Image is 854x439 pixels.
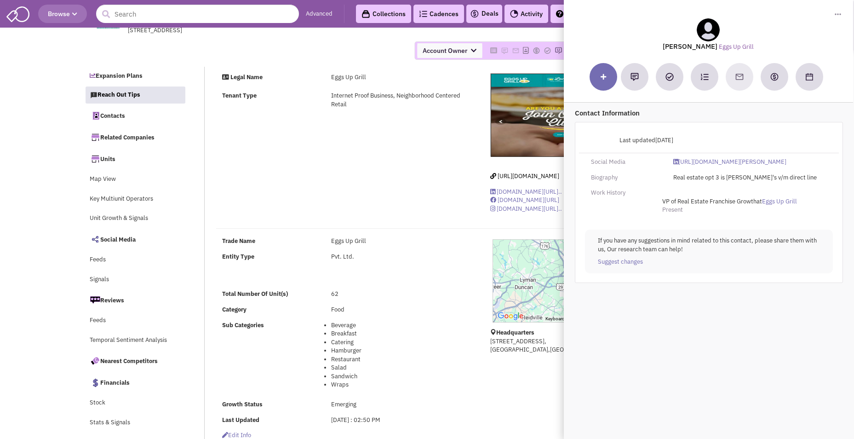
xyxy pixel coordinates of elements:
[662,206,683,214] span: Present
[85,230,185,249] a: Social Media
[673,173,817,181] span: Real estate opt 3 is [PERSON_NAME]'s v/m direct line
[325,253,478,261] div: Pvt. Ltd.
[128,26,368,35] div: [STREET_ADDRESS]
[85,251,185,269] a: Feeds
[85,106,185,125] a: Contacts
[85,271,185,289] a: Signals
[719,43,754,52] a: Eggs Up Grill
[770,72,779,81] img: Create a deal
[222,321,264,329] b: Sub Categories
[662,197,757,205] span: VP of Real Estate Franchise Growth
[501,47,508,54] img: Please add to your accounts
[86,87,186,104] a: Reach Out Tips
[490,205,562,213] a: [DOMAIN_NAME][URL]..
[585,189,668,197] div: Work History
[598,258,643,266] a: Suggest changes
[306,10,332,18] a: Advanced
[700,73,709,81] img: Subscribe to a cadence
[222,306,246,313] b: Category
[325,237,478,246] div: Eggs Up Grill
[85,394,185,412] a: Stock
[85,191,185,208] a: Key Multiunit Operators
[331,381,472,389] li: Wraps
[490,337,706,354] p: [STREET_ADDRESS], [GEOGRAPHIC_DATA],[GEOGRAPHIC_DATA],29302,[GEOGRAPHIC_DATA]
[325,73,478,82] div: Eggs Up Grill
[85,210,185,227] a: Unit Growth & Signals
[325,400,478,409] div: Emerging
[85,351,185,370] a: Nearest Competitors
[325,92,478,109] div: Internet Proof Business, Neighborhood Centered Retail
[85,290,185,310] a: Reviews
[673,158,786,167] a: [URL][DOMAIN_NAME][PERSON_NAME]
[331,329,472,338] li: Breakfast
[85,127,185,147] a: Related Companies
[470,8,479,19] img: icon-deals.svg
[762,197,797,206] a: Eggs Up Grill
[6,5,29,22] img: SmartAdmin
[544,47,551,54] img: Please add to your accounts
[655,136,673,144] span: [DATE]
[665,73,674,81] img: Add a Task
[222,237,255,245] b: Trade Name
[325,416,478,425] div: [DATE] : 02:50 PM
[331,355,472,364] li: Restaurant
[497,205,562,213] span: [DOMAIN_NAME][URL]..
[495,310,526,322] img: Google
[325,290,478,299] div: 62
[222,400,263,408] b: Growth Status
[545,316,585,322] button: Keyboard shortcuts
[550,5,608,23] a: Help-Center
[96,5,299,23] input: Search
[417,43,482,58] span: Account Owner
[361,10,370,18] img: icon-collection-lavender-black.svg
[575,108,843,118] p: Contact Information
[497,188,562,196] span: [DOMAIN_NAME][URL]..
[556,10,563,17] img: help.png
[585,132,679,149] div: Last updated
[504,5,548,23] a: Activity
[498,196,559,204] span: [DOMAIN_NAME][URL]
[85,373,185,392] a: Financials
[85,149,185,168] a: Units
[555,47,562,54] img: Please add to your accounts
[222,290,288,298] b: Total Number Of Unit(s)
[85,414,185,432] a: Stats & Signals
[325,306,478,314] div: Food
[222,431,251,439] span: Edit info
[331,364,472,372] li: Salad
[331,347,472,355] li: Hamburger
[222,253,254,260] b: Entity Type
[222,92,257,99] strong: Tenant Type
[697,18,720,41] img: teammate.png
[490,172,559,180] a: [URL][DOMAIN_NAME]
[630,73,639,81] img: Add a note
[331,321,472,330] li: Beverage
[470,8,499,19] a: Deals
[85,332,185,349] a: Temporal Sentiment Analysis
[663,42,717,51] lable: [PERSON_NAME]
[498,172,559,180] span: [URL][DOMAIN_NAME]
[38,5,87,23] button: Browse
[510,10,518,18] img: Activity.png
[85,68,185,85] a: Expansion Plans
[585,173,668,182] div: Biography
[419,11,427,17] img: Cadences_logo.png
[598,237,820,254] p: If you have any suggestions in mind related to this contact, please share them with us, Our resea...
[48,10,77,18] span: Browse
[331,338,472,347] li: Catering
[490,196,559,204] a: [DOMAIN_NAME][URL]
[222,416,259,424] b: Last Updated
[331,372,472,381] li: Sandwich
[230,73,263,81] strong: Legal Name
[491,74,706,157] img: Eggs Up Grill
[356,5,411,23] a: Collections
[490,188,562,196] a: [DOMAIN_NAME][URL]..
[413,5,464,23] a: Cadences
[512,47,519,54] img: Please add to your accounts
[495,310,526,322] a: Open this area in Google Maps (opens a new window)
[806,73,813,81] img: Schedule a Meeting
[85,312,185,329] a: Feeds
[533,47,540,54] img: Please add to your accounts
[662,197,797,205] span: at
[496,329,534,336] b: Headquarters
